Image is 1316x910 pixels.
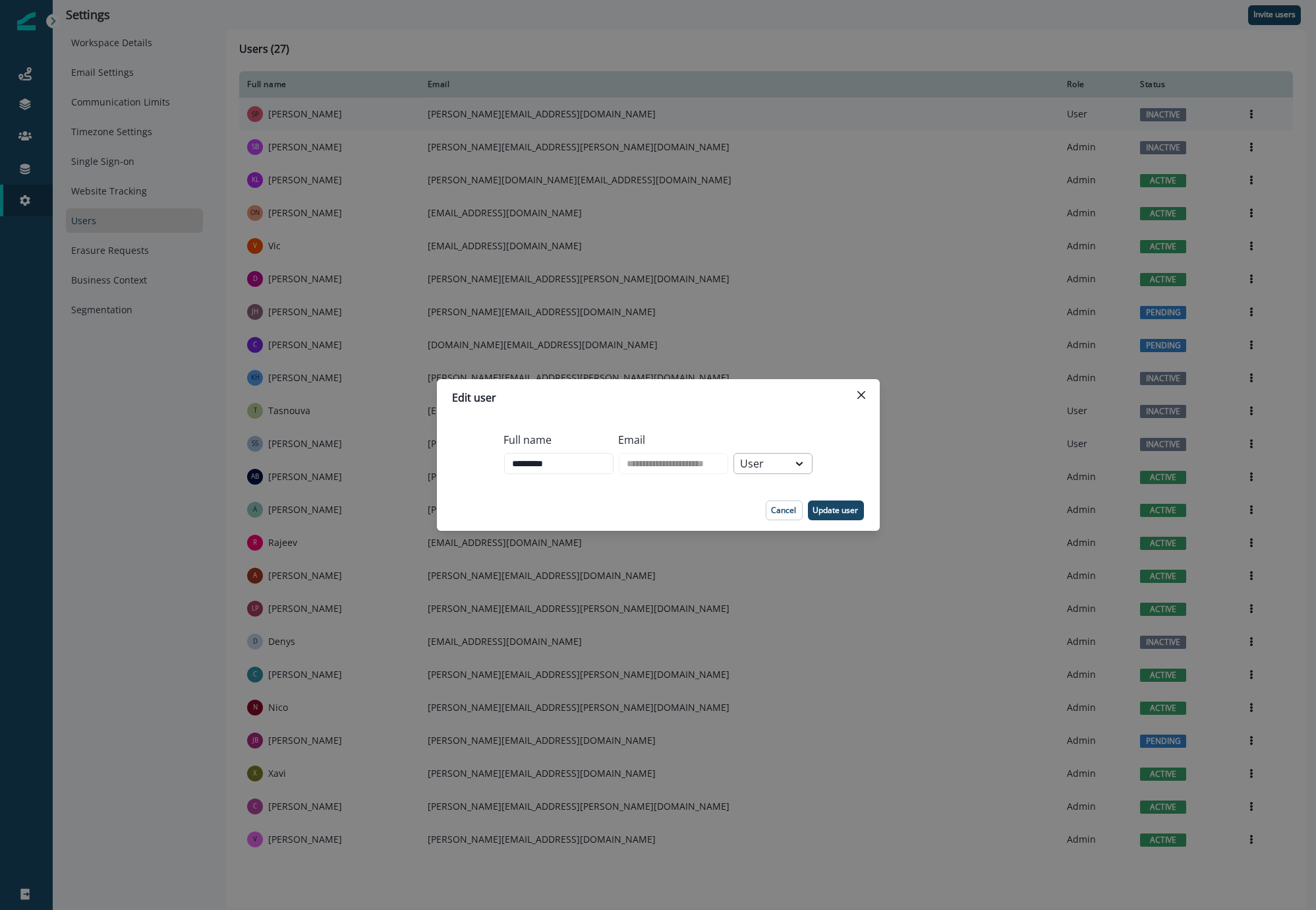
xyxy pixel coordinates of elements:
[619,432,646,448] p: Email
[851,384,872,406] button: Close
[772,506,797,515] p: Cancel
[813,506,859,515] p: Update user
[741,456,782,471] div: User
[504,432,552,448] p: Full name
[453,390,497,406] p: Edit user
[766,501,803,520] button: Cancel
[808,501,864,520] button: Update user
